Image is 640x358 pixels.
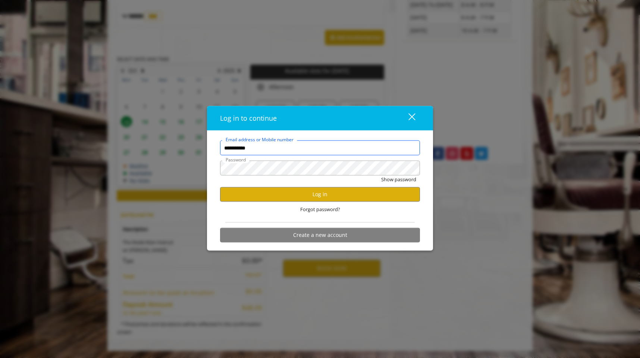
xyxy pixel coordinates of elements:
button: Create a new account [220,228,420,242]
button: Log in [220,187,420,201]
button: close dialog [395,111,420,126]
span: Forgot password? [300,206,340,213]
div: close dialog [400,112,415,124]
label: Password [222,156,250,163]
input: Password [220,161,420,176]
input: Email address or Mobile number [220,141,420,155]
button: Show password [381,176,416,183]
label: Email address or Mobile number [222,136,297,143]
span: Log in to continue [220,114,277,123]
